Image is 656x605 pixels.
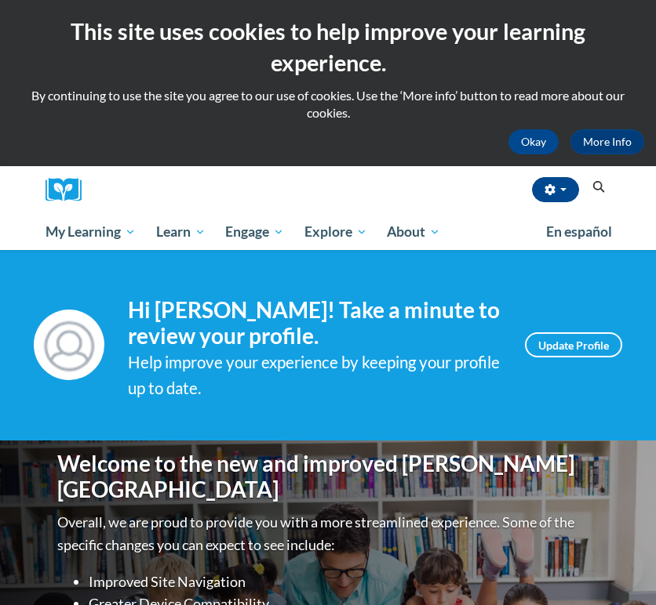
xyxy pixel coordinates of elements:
h1: Welcome to the new and improved [PERSON_NAME][GEOGRAPHIC_DATA] [57,451,599,503]
a: En español [536,216,622,248]
h2: This site uses cookies to help improve your learning experience. [12,16,644,79]
span: En español [546,223,612,240]
p: By continuing to use the site you agree to our use of cookies. Use the ‘More info’ button to read... [12,87,644,121]
h4: Hi [PERSON_NAME]! Take a minute to review your profile. [128,297,501,350]
button: Okay [508,129,559,154]
span: My Learning [46,223,136,241]
a: Update Profile [525,332,622,357]
button: Search [587,178,610,197]
a: Learn [146,214,216,250]
img: Profile Image [34,310,104,380]
a: Engage [215,214,294,250]
iframe: Button to launch messaging window [593,542,643,592]
a: My Learning [35,214,146,250]
a: Cox Campus [46,178,93,202]
span: Learn [156,223,206,241]
a: More Info [570,129,644,154]
img: Logo brand [46,178,93,202]
span: About [387,223,440,241]
span: Explore [304,223,367,241]
span: Engage [225,223,284,241]
li: Improved Site Navigation [89,571,599,593]
a: Explore [294,214,377,250]
div: Help improve your experience by keeping your profile up to date. [128,350,501,401]
p: Overall, we are proud to provide you with a more streamlined experience. Some of the specific cha... [57,511,599,556]
div: Main menu [34,214,622,250]
a: About [377,214,451,250]
button: Account Settings [532,177,579,202]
